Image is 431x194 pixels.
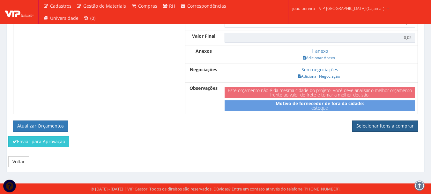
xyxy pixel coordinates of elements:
[301,66,338,73] a: Sem negociações
[311,48,328,54] a: 1 anexo
[276,100,364,106] strong: Motivo de fornecedor de fora da cidade:
[91,186,340,192] div: © [DATE] - [DATE] | VIP Gestor. Todos os direitos são reservados. Dúvidas? Entre em contato atrav...
[292,5,384,12] span: joao.pereira | VIP [GEOGRAPHIC_DATA] (Cajamar)
[13,120,68,131] button: Atualizar Orçamentos
[301,54,337,61] a: Adicionar Anexo
[83,3,126,9] span: Gestão de Materiais
[50,3,71,9] span: Cadastros
[185,82,222,114] th: Observações
[352,120,418,131] a: Selecionar itens a comprar
[138,3,157,9] span: Compras
[225,87,415,98] div: Este orçamento não é da mesma cidade do projeto. Você deve analisar o melhor orçamento frente ao ...
[8,136,69,147] button: Enviar para Aprovação
[81,12,98,24] a: (0)
[90,15,95,21] span: (0)
[41,12,81,24] a: Universidade
[8,156,29,167] a: Voltar
[225,100,415,111] div: estoque
[50,15,78,21] span: Universidade
[296,73,342,80] a: Adicionar Negociação
[185,45,222,64] th: Anexos
[5,7,33,17] img: logo
[185,30,222,45] th: Valor Final
[185,64,222,82] th: Negociações
[169,3,175,9] span: RH
[187,3,226,9] span: Correspondências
